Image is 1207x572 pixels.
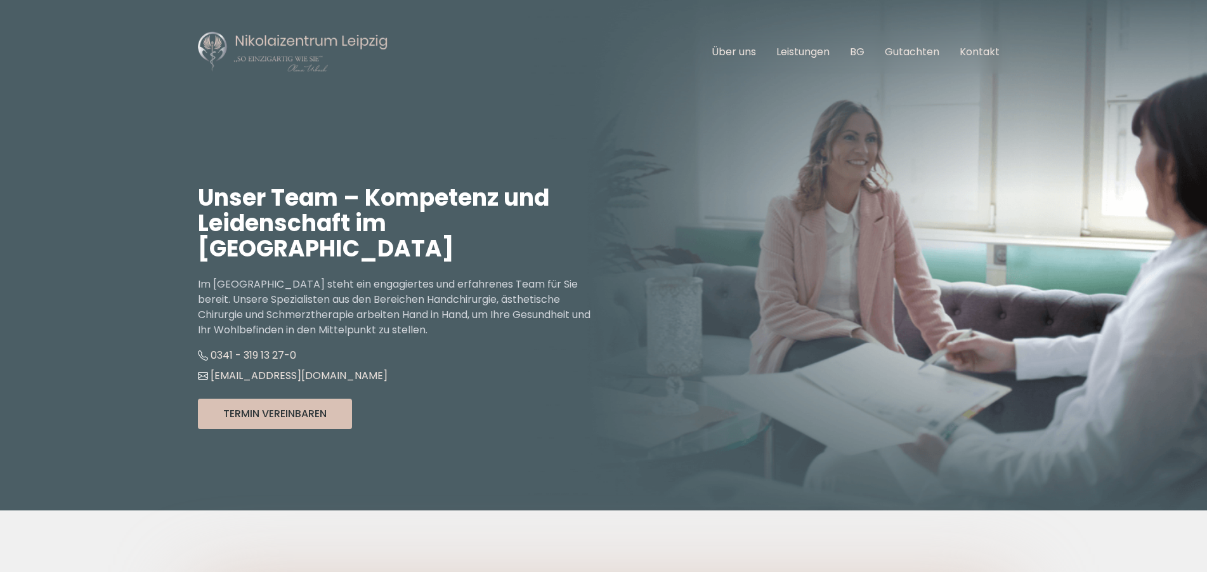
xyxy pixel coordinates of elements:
a: BG [850,44,864,59]
a: Kontakt [960,44,1000,59]
p: Im [GEOGRAPHIC_DATA] steht ein engagiertes und erfahrenes Team für Sie bereit. Unsere Spezialiste... [198,277,604,338]
a: [EMAIL_ADDRESS][DOMAIN_NAME] [198,368,388,383]
h1: Unser Team – Kompetenz und Leidenschaft im [GEOGRAPHIC_DATA] [198,185,604,262]
img: Nikolaizentrum Leipzig Logo [198,30,388,74]
a: Über uns [712,44,756,59]
a: 0341 - 319 13 27-0 [198,348,296,362]
a: Leistungen [776,44,830,59]
button: Termin Vereinbaren [198,399,352,429]
a: Gutachten [885,44,939,59]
